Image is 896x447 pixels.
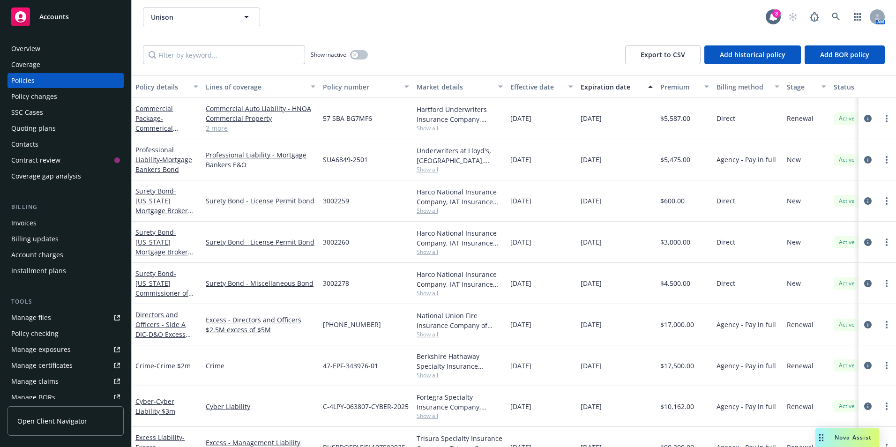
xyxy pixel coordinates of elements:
[862,360,874,371] a: circleInformation
[510,113,531,123] span: [DATE]
[417,248,503,256] span: Show all
[510,361,531,371] span: [DATE]
[143,45,305,64] input: Filter by keyword...
[881,278,892,289] a: more
[206,150,315,170] a: Professional Liability - Mortgage Bankers E&O
[581,196,602,206] span: [DATE]
[717,155,776,164] span: Agency - Pay in full
[135,145,192,174] a: Professional Liability
[641,50,685,59] span: Export to CSV
[772,9,781,18] div: 3
[7,297,124,306] div: Tools
[820,50,869,59] span: Add BOR policy
[206,237,315,247] a: Surety Bond - License Permit Bond
[311,51,346,59] span: Show inactive
[135,269,188,337] a: Surety Bond
[202,75,319,98] button: Lines of coverage
[323,361,378,371] span: 47-EPF-343976-01
[787,278,801,288] span: New
[862,195,874,207] a: circleInformation
[881,113,892,124] a: more
[507,75,577,98] button: Effective date
[135,397,175,416] a: Cyber
[787,402,814,411] span: Renewal
[11,57,40,72] div: Coverage
[206,123,315,133] a: 2 more
[17,416,87,426] span: Open Client Navigator
[787,82,816,92] div: Stage
[11,153,60,168] div: Contract review
[660,82,699,92] div: Premium
[881,237,892,248] a: more
[837,320,856,329] span: Active
[135,330,191,349] span: - D&O Excess Side A DIC $2.5m
[135,228,188,266] a: Surety Bond
[417,412,503,420] span: Show all
[11,231,59,246] div: Billing updates
[581,402,602,411] span: [DATE]
[11,121,56,136] div: Quoting plans
[11,216,37,231] div: Invoices
[862,237,874,248] a: circleInformation
[135,82,188,92] div: Policy details
[135,104,196,152] a: Commercial Package
[787,237,801,247] span: New
[787,113,814,123] span: Renewal
[323,320,381,329] span: [PHONE_NUMBER]
[510,402,531,411] span: [DATE]
[784,7,802,26] a: Start snowing
[417,104,503,124] div: Hartford Underwriters Insurance Company, Hartford Insurance Group
[135,186,188,225] a: Surety Bond
[413,75,507,98] button: Market details
[7,41,124,56] a: Overview
[417,146,503,165] div: Underwriters at Lloyd's, [GEOGRAPHIC_DATA], [PERSON_NAME] of [GEOGRAPHIC_DATA], RT Specialty Insu...
[581,361,602,371] span: [DATE]
[417,371,503,379] span: Show all
[837,197,856,205] span: Active
[7,247,124,262] a: Account charges
[660,113,690,123] span: $5,587.00
[581,278,602,288] span: [DATE]
[848,7,867,26] a: Switch app
[837,279,856,288] span: Active
[837,114,856,123] span: Active
[11,342,71,357] div: Manage exposures
[135,397,175,416] span: - Cyber Liability $3m
[7,202,124,212] div: Billing
[783,75,830,98] button: Stage
[717,113,735,123] span: Direct
[510,82,563,92] div: Effective date
[206,278,315,288] a: Surety Bond - Miscellaneous Bond
[510,320,531,329] span: [DATE]
[7,390,124,405] a: Manage BORs
[7,169,124,184] a: Coverage gap analysis
[323,278,349,288] span: 3002278
[862,154,874,165] a: circleInformation
[206,315,315,335] a: Excess - Directors and Officers $2.5M excess of $5M
[7,105,124,120] a: SSC Cases
[7,57,124,72] a: Coverage
[11,105,43,120] div: SSC Cases
[660,361,694,371] span: $17,500.00
[154,361,191,370] span: - Crime $2m
[11,310,51,325] div: Manage files
[805,7,824,26] a: Report a Bug
[717,402,776,411] span: Agency - Pay in full
[881,360,892,371] a: more
[206,104,315,113] a: Commercial Auto Liability - HNOA
[417,392,503,412] div: Fortegra Specialty Insurance Company, Fortegra Specialty Insurance Company, RT Specialty Insuranc...
[510,237,531,247] span: [DATE]
[7,263,124,278] a: Installment plans
[417,82,493,92] div: Market details
[417,187,503,207] div: Harco National Insurance Company, IAT Insurance Group, Risk Placement Services, Inc. (RPS)
[417,269,503,289] div: Harco National Insurance Company, IAT Insurance Group, Risk Placement Services, Inc. (RPS)
[862,278,874,289] a: circleInformation
[717,278,735,288] span: Direct
[862,319,874,330] a: circleInformation
[7,342,124,357] a: Manage exposures
[417,228,503,248] div: Harco National Insurance Company, IAT Insurance Group, Risk Placement Services, Inc. (RPS)
[720,50,785,59] span: Add historical policy
[417,330,503,338] span: Show all
[7,374,124,389] a: Manage claims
